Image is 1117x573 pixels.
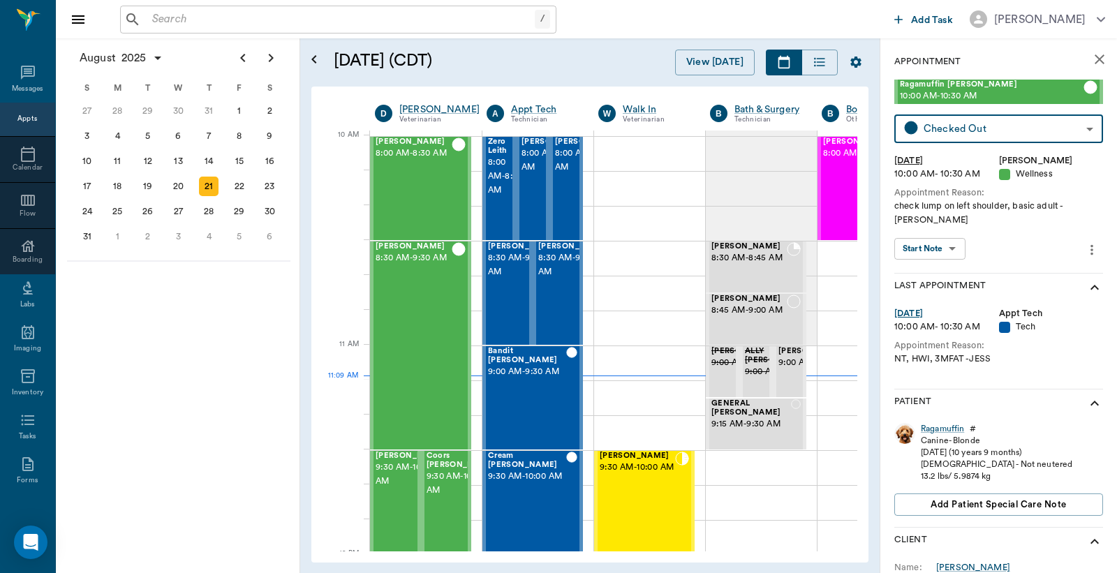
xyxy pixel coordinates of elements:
[199,151,219,171] div: Thursday, August 14, 2025
[894,186,1103,200] div: Appointment Reason:
[77,101,97,121] div: Sunday, July 27, 2025
[711,251,787,265] span: 8:30 AM - 8:45 AM
[921,459,1072,470] div: [DEMOGRAPHIC_DATA] - Not neutered
[108,227,127,246] div: Monday, September 1, 2025
[894,352,1103,366] div: NT, HWI, 3MFAT -JESS
[77,177,97,196] div: Sunday, August 17, 2025
[555,147,625,174] span: 8:00 AM - 8:30 AM
[257,44,285,72] button: Next page
[108,101,127,121] div: Monday, July 28, 2025
[555,137,625,147] span: [PERSON_NAME]
[260,126,279,146] div: Saturday, August 9, 2025
[488,470,566,484] span: 9:30 AM - 10:00 AM
[921,447,1072,459] div: [DATE] (10 years 9 months)
[14,343,41,354] div: Imaging
[894,307,999,320] div: [DATE]
[818,136,918,241] div: CHECKED_IN, 8:00 AM - 8:30 AM
[370,136,471,241] div: CHECKED_OUT, 8:00 AM - 8:30 AM
[823,147,898,161] span: 8:00 AM - 8:30 AM
[77,48,119,68] span: August
[230,202,249,221] div: Friday, August 29, 2025
[17,475,38,486] div: Forms
[706,398,806,450] div: NOT_CONFIRMED, 9:15 AM - 9:30 AM
[260,177,279,196] div: Saturday, August 23, 2025
[894,279,986,296] p: Last Appointment
[399,114,480,126] div: Veterinarian
[323,337,359,372] div: 11 AM
[894,423,915,444] img: Profile Image
[12,84,44,94] div: Messages
[511,103,577,117] a: Appt Tech
[533,241,583,345] div: CHECKED_OUT, 8:30 AM - 9:00 AM
[924,121,1081,137] div: Checked Out
[822,105,839,122] div: B
[77,227,97,246] div: Sunday, August 31, 2025
[521,147,591,174] span: 8:00 AM - 8:30 AM
[711,356,781,370] span: 9:00 AM - 9:15 AM
[846,103,931,117] a: Board &Procedures
[169,177,188,196] div: Wednesday, August 20, 2025
[710,105,727,122] div: B
[900,80,1083,89] span: Ragamuffin [PERSON_NAME]
[230,177,249,196] div: Friday, August 22, 2025
[375,105,392,122] div: D
[1086,279,1103,296] svg: show more
[376,242,452,251] span: [PERSON_NAME]
[199,126,219,146] div: Thursday, August 7, 2025
[64,6,92,34] button: Close drawer
[254,77,285,98] div: S
[133,77,163,98] div: T
[823,137,898,147] span: [PERSON_NAME]
[482,136,516,241] div: CHECKED_OUT, 8:00 AM - 8:30 AM
[199,227,219,246] div: Thursday, September 4, 2025
[970,423,976,435] div: #
[549,136,583,241] div: CHECKED_OUT, 8:00 AM - 8:30 AM
[894,320,999,334] div: 10:00 AM - 10:30 AM
[903,241,943,257] div: Start Note
[706,241,806,293] div: BOOKED, 8:30 AM - 8:45 AM
[169,202,188,221] div: Wednesday, August 27, 2025
[370,241,471,450] div: CHECKED_OUT, 8:30 AM - 9:30 AM
[138,227,158,246] div: Tuesday, September 2, 2025
[711,347,781,356] span: [PERSON_NAME]
[921,423,964,435] a: Ragamuffin
[260,151,279,171] div: Saturday, August 16, 2025
[230,151,249,171] div: Friday, August 15, 2025
[103,77,133,98] div: M
[482,345,583,450] div: CHECKED_OUT, 9:00 AM - 9:30 AM
[521,137,591,147] span: [PERSON_NAME]
[511,114,577,126] div: Technician
[1081,238,1103,262] button: more
[488,452,566,470] span: Cream [PERSON_NAME]
[778,347,848,356] span: [PERSON_NAME]
[488,251,558,279] span: 8:30 AM - 9:00 AM
[894,168,999,181] div: 10:00 AM - 10:30 AM
[894,55,961,68] p: Appointment
[334,50,548,72] h5: [DATE] (CDT)
[488,156,523,198] span: 8:00 AM - 8:30 AM
[230,227,249,246] div: Friday, September 5, 2025
[199,177,219,196] div: Today, Thursday, August 21, 2025
[169,227,188,246] div: Wednesday, September 3, 2025
[147,10,535,29] input: Search
[108,151,127,171] div: Monday, August 11, 2025
[199,101,219,121] div: Thursday, July 31, 2025
[488,347,566,365] span: Bandit [PERSON_NAME]
[224,77,255,98] div: F
[535,10,550,29] div: /
[894,154,999,168] div: [DATE]
[623,103,689,117] a: Walk In
[706,293,806,345] div: NOT_CONFIRMED, 8:45 AM - 9:00 AM
[711,399,791,417] span: GENERAL [PERSON_NAME]
[77,202,97,221] div: Sunday, August 24, 2025
[138,202,158,221] div: Tuesday, August 26, 2025
[894,493,1103,516] button: Add patient Special Care Note
[931,497,1066,512] span: Add patient Special Care Note
[376,137,452,147] span: [PERSON_NAME]
[77,126,97,146] div: Sunday, August 3, 2025
[734,103,801,117] a: Bath & Surgery
[138,126,158,146] div: Tuesday, August 5, 2025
